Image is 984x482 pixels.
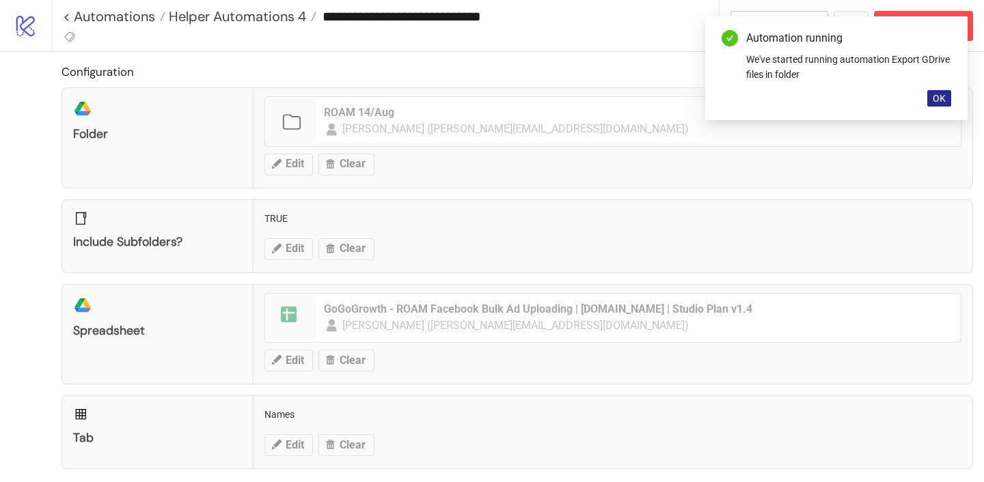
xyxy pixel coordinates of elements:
[834,11,869,41] button: ...
[730,11,829,41] button: To Builder
[61,63,973,81] h2: Configuration
[933,93,946,104] span: OK
[746,30,951,46] div: Automation running
[722,30,738,46] span: check-circle
[165,10,316,23] a: Helper Automations 4
[874,11,973,41] button: Abort Run
[746,52,951,82] div: We've started running automation Export GDrive files in folder
[165,8,306,25] span: Helper Automations 4
[927,90,951,107] button: OK
[63,10,165,23] a: < Automations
